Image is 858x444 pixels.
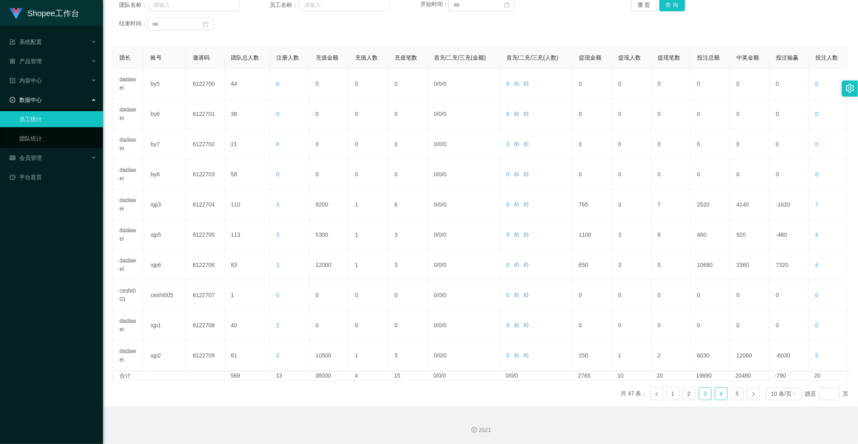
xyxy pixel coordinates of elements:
[438,81,442,87] span: 0
[224,69,270,99] td: 44
[516,262,519,268] span: 0
[224,341,270,371] td: 61
[770,280,809,310] td: 0
[10,39,42,45] span: 系统配置
[388,129,428,159] td: 0
[612,159,651,190] td: 0
[691,220,730,250] td: 460
[186,129,224,159] td: 6122702
[10,169,97,185] a: 图标: dashboard平台首页
[355,54,378,61] span: 充值人数
[516,111,519,117] span: 0
[434,171,437,178] span: 0
[612,250,651,280] td: 3
[525,111,529,117] span: 0
[224,280,270,310] td: 1
[434,262,437,268] span: 0
[770,310,809,341] td: 0
[10,58,42,64] span: 产品管理
[730,129,770,159] td: 0
[224,129,270,159] td: 21
[309,372,349,380] td: 36000
[119,21,147,27] span: 结束时间：
[730,220,770,250] td: 920
[443,171,446,178] span: 0
[731,388,743,400] a: 5
[224,250,270,280] td: 83
[438,201,442,208] span: 0
[113,310,144,341] td: dadawei
[276,352,280,359] span: 2
[572,69,612,99] td: 0
[572,220,612,250] td: 1100
[276,292,280,298] span: 0
[611,372,651,380] td: 10
[224,310,270,341] td: 40
[349,129,388,159] td: 0
[667,387,679,400] li: 1
[428,99,500,129] td: / /
[525,201,529,208] span: 0
[309,280,349,310] td: 0
[715,387,728,400] li: 4
[506,352,510,359] span: 0
[388,69,428,99] td: 0
[276,231,280,238] span: 3
[572,190,612,220] td: 765
[349,69,388,99] td: 0
[770,250,809,280] td: 7320
[388,159,428,190] td: 0
[276,81,280,87] span: 0
[349,280,388,310] td: 0
[438,231,442,238] span: 0
[500,129,572,159] td: / /
[815,201,819,208] span: 7
[699,387,712,400] li: 3
[443,141,446,147] span: 0
[691,159,730,190] td: 0
[186,341,224,371] td: 6122709
[443,111,446,117] span: 0
[438,352,442,359] span: 0
[500,310,572,341] td: / /
[612,99,651,129] td: 0
[186,159,224,190] td: 6122703
[193,54,210,61] span: 邀请码
[119,54,131,61] span: 团长
[612,190,651,220] td: 3
[349,190,388,220] td: 1
[691,99,730,129] td: 0
[683,387,695,400] li: 2
[730,69,770,99] td: 0
[815,262,819,268] span: 4
[572,159,612,190] td: 0
[500,190,572,220] td: / /
[276,201,280,208] span: 3
[525,141,529,147] span: 0
[572,341,612,371] td: 250
[751,392,756,397] i: 图标: right
[651,250,691,280] td: 5
[516,322,519,328] span: 0
[428,310,500,341] td: / /
[10,97,15,103] i: 图标: check-circle-o
[434,231,437,238] span: 0
[651,310,691,341] td: 0
[428,129,500,159] td: / /
[309,129,349,159] td: 0
[516,81,519,87] span: 0
[349,310,388,341] td: 0
[186,250,224,280] td: 6122706
[388,190,428,220] td: 6
[113,341,144,371] td: dadawei
[276,322,280,328] span: 2
[525,81,529,87] span: 0
[434,322,437,328] span: 0
[667,388,679,400] a: 1
[506,171,510,178] span: 0
[186,280,224,310] td: 6122707
[737,54,759,61] span: 中奖金额
[276,262,280,268] span: 3
[618,54,641,61] span: 提现人数
[438,141,442,147] span: 0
